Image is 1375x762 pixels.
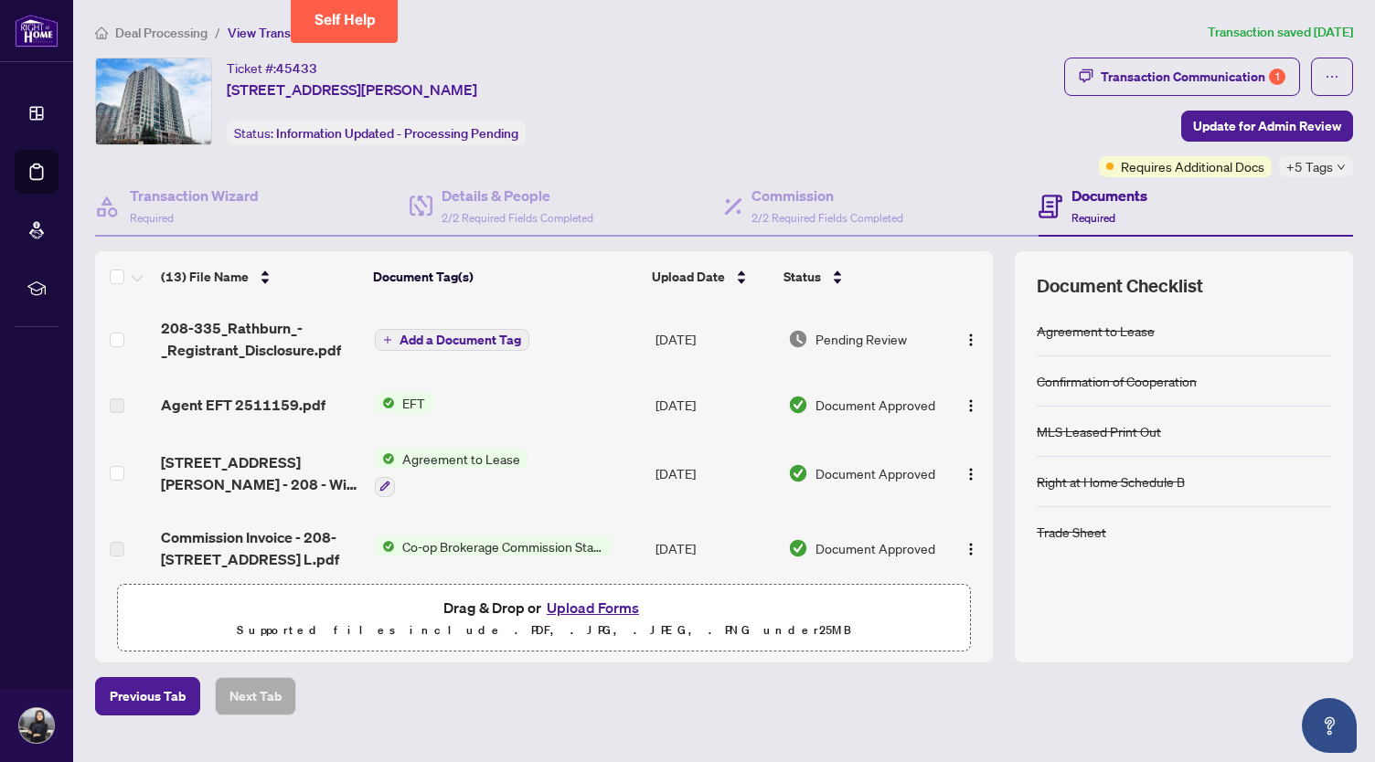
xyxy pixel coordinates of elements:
[118,585,970,652] span: Drag & Drop orUpload FormsSupported files include .PDF, .JPG, .JPEG, .PNG under25MB
[375,536,395,556] img: Status Icon
[227,79,477,101] span: [STREET_ADDRESS][PERSON_NAME]
[375,536,612,556] button: Status IconCo-op Brokerage Commission Statement
[1037,522,1106,542] div: Trade Sheet
[1064,58,1300,96] button: Transaction Communication1
[130,211,174,225] span: Required
[375,329,529,351] button: Add a Document Tag
[375,449,395,469] img: Status Icon
[964,467,978,482] img: Logo
[400,333,521,346] span: Add a Document Tag
[1071,211,1115,225] span: Required
[276,125,518,142] span: Information Updated - Processing Pending
[1037,421,1161,441] div: MLS Leased Print Out
[19,708,54,743] img: Profile Icon
[648,434,781,512] td: [DATE]
[788,329,808,349] img: Document Status
[1037,273,1203,299] span: Document Checklist
[154,251,367,302] th: (13) File Name
[751,211,903,225] span: 2/2 Required Fields Completed
[161,317,360,361] span: 208-335_Rathburn_-_Registrant_Disclosure.pdf
[964,542,978,556] img: Logo
[751,185,903,206] h4: Commission
[648,512,781,585] td: [DATE]
[227,121,526,145] div: Status:
[815,463,935,483] span: Document Approved
[1037,371,1197,391] div: Confirmation of Cooperation
[652,267,725,287] span: Upload Date
[815,329,907,349] span: Pending Review
[964,333,978,347] img: Logo
[1325,69,1339,84] span: ellipsis
[375,449,528,497] button: Status IconAgreement to Lease
[541,596,645,619] button: Upload Forms
[788,538,808,558] img: Document Status
[215,22,220,43] li: /
[1208,22,1353,43] article: Transaction saved [DATE]
[115,25,208,41] span: Deal Processing
[956,459,986,488] button: Logo
[1037,321,1155,341] div: Agreement to Lease
[1181,111,1353,142] button: Update for Admin Review
[395,393,432,413] span: EFT
[815,538,935,558] span: Document Approved
[443,596,645,619] span: Drag & Drop or
[1269,69,1285,85] div: 1
[395,536,612,556] span: Co-op Brokerage Commission Statement
[956,390,986,419] button: Logo
[215,677,296,715] button: Next Tab
[788,395,808,415] img: Document Status
[129,619,959,641] p: Supported files include .PDF, .JPG, .JPEG, .PNG under 25 MB
[96,58,211,144] img: IMG-W12269792_1.jpg
[1037,471,1185,492] div: Right at Home Schedule B
[375,393,395,413] img: Status Icon
[1071,185,1147,206] h4: Documents
[1302,698,1357,753] button: Open asap
[228,25,325,41] span: View Transaction
[366,251,645,302] th: Document Tag(s)
[645,251,776,302] th: Upload Date
[161,451,360,495] span: [STREET_ADDRESS][PERSON_NAME] - 208 - With missing initials.pdf
[110,682,186,711] span: Previous Tab
[161,267,249,287] span: (13) File Name
[95,677,200,715] button: Previous Tab
[383,335,392,344] span: plus
[788,463,808,483] img: Document Status
[783,267,821,287] span: Status
[95,26,108,39] span: home
[1286,156,1333,177] span: +5 Tags
[276,60,317,77] span: 45433
[815,395,935,415] span: Document Approved
[130,185,259,206] h4: Transaction Wizard
[442,185,593,206] h4: Details & People
[1193,111,1341,141] span: Update for Admin Review
[964,398,978,413] img: Logo
[161,394,325,416] span: Agent EFT 2511159.pdf
[161,526,360,570] span: Commission Invoice - 208-[STREET_ADDRESS] L.pdf
[15,14,59,48] img: logo
[395,449,528,469] span: Agreement to Lease
[648,376,781,434] td: [DATE]
[956,534,986,563] button: Logo
[776,251,941,302] th: Status
[227,58,317,79] div: Ticket #:
[375,393,432,413] button: Status IconEFT
[648,302,781,376] td: [DATE]
[442,211,593,225] span: 2/2 Required Fields Completed
[1121,156,1264,176] span: Requires Additional Docs
[1101,62,1285,91] div: Transaction Communication
[375,328,529,352] button: Add a Document Tag
[956,324,986,354] button: Logo
[1337,163,1346,172] span: down
[314,11,376,28] span: Self Help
